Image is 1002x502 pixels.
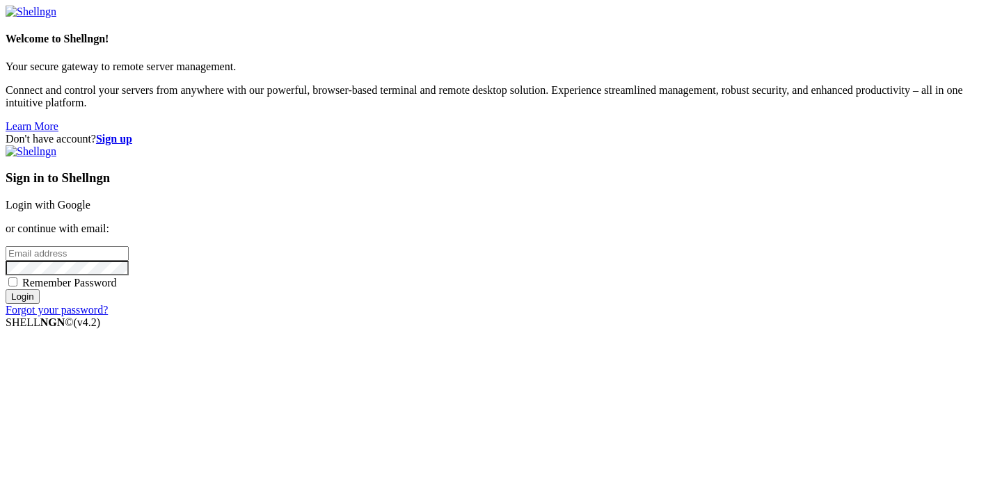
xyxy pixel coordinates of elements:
span: SHELL © [6,316,100,328]
a: Learn More [6,120,58,132]
a: Forgot your password? [6,304,108,316]
input: Email address [6,246,129,261]
span: Remember Password [22,277,117,289]
img: Shellngn [6,145,56,158]
input: Remember Password [8,277,17,286]
span: 4.2.0 [74,316,101,328]
a: Sign up [96,133,132,145]
img: Shellngn [6,6,56,18]
p: Connect and control your servers from anywhere with our powerful, browser-based terminal and remo... [6,84,996,109]
p: or continue with email: [6,222,996,235]
h3: Sign in to Shellngn [6,170,996,186]
h4: Welcome to Shellngn! [6,33,996,45]
p: Your secure gateway to remote server management. [6,60,996,73]
a: Login with Google [6,199,90,211]
b: NGN [40,316,65,328]
div: Don't have account? [6,133,996,145]
input: Login [6,289,40,304]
